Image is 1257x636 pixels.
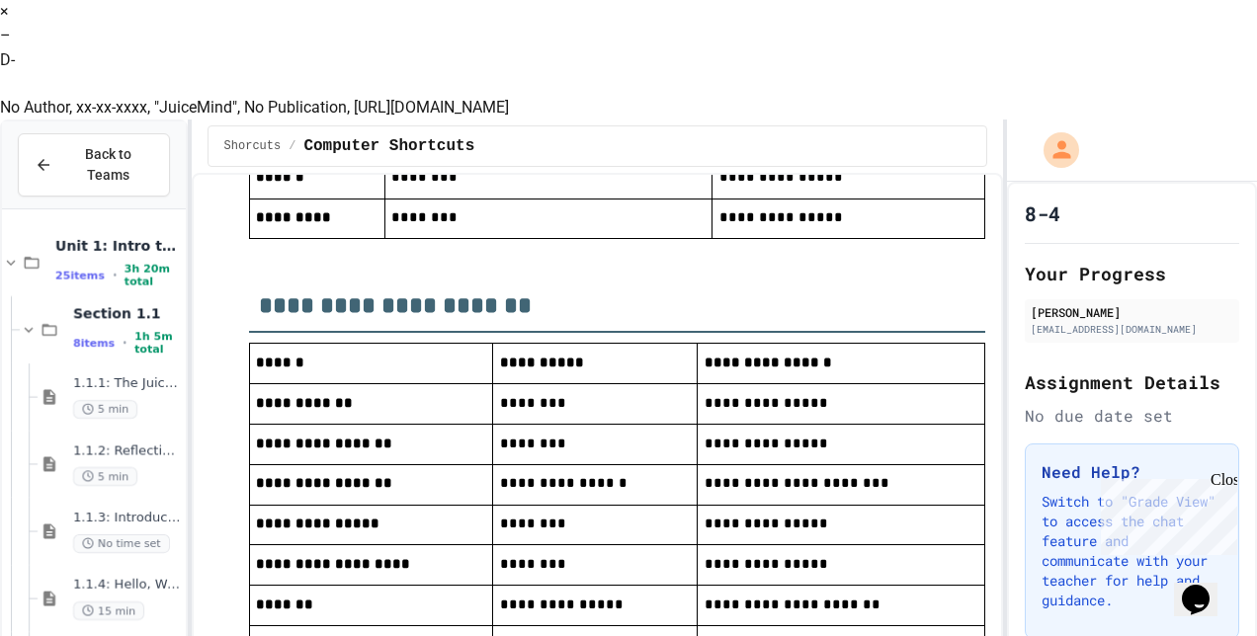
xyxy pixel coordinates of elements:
[123,335,126,351] span: •
[125,263,182,288] span: 3h 20m total
[1031,322,1233,337] div: [EMAIL_ADDRESS][DOMAIN_NAME]
[1042,492,1222,610] p: Switch to "Grade View" to access the chat feature and communicate with your teacher for help and ...
[113,268,117,283] span: •
[64,144,153,186] span: Back to Teams
[1023,127,1084,173] div: My Account
[8,8,136,125] div: Chat with us now!Close
[73,375,182,392] span: 1.1.1: The JuiceMind IDE
[303,134,474,158] span: Computer Shortcuts
[1025,260,1239,287] h2: Your Progress
[73,510,182,526] span: 1.1.3: Introduction to Computer Science
[1093,471,1237,555] iframe: chat widget
[1031,303,1233,321] div: [PERSON_NAME]
[55,269,105,281] span: 25 items
[18,133,170,197] button: Back to Teams
[224,138,282,154] span: Shorcuts
[73,400,137,419] span: 5 min
[73,534,170,553] span: No time set
[73,467,137,486] span: 5 min
[73,336,115,349] span: 8 items
[1025,199,1060,227] h1: 8-4
[73,601,144,620] span: 15 min
[134,330,181,356] span: 1h 5m total
[289,138,295,154] span: /
[1174,557,1237,616] iframe: chat widget
[73,442,182,459] span: 1.1.2: Reflection - Evolving Technology
[1025,368,1239,396] h2: Assignment Details
[55,236,182,254] span: Unit 1: Intro to CS
[73,303,182,321] span: Section 1.1
[1025,404,1239,428] div: No due date set
[1042,460,1222,484] h3: Need Help?
[73,577,182,594] span: 1.1.4: Hello, World!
